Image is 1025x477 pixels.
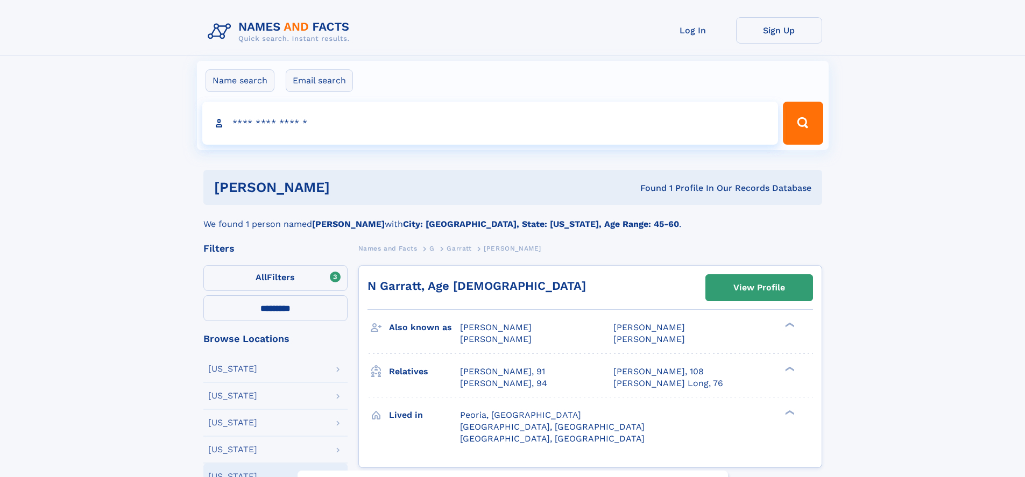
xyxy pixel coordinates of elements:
[447,245,471,252] span: Garratt
[733,275,785,300] div: View Profile
[484,245,541,252] span: [PERSON_NAME]
[782,409,795,416] div: ❯
[613,334,685,344] span: [PERSON_NAME]
[782,322,795,329] div: ❯
[783,102,823,145] button: Search Button
[203,334,348,344] div: Browse Locations
[429,241,435,255] a: G
[214,181,485,194] h1: [PERSON_NAME]
[460,410,581,420] span: Peoria, [GEOGRAPHIC_DATA]
[286,69,353,92] label: Email search
[208,391,257,400] div: [US_STATE]
[736,17,822,44] a: Sign Up
[203,244,348,253] div: Filters
[312,219,385,229] b: [PERSON_NAME]
[460,422,645,432] span: [GEOGRAPHIC_DATA], [GEOGRAPHIC_DATA]
[203,17,358,46] img: Logo Names and Facts
[256,272,267,282] span: All
[206,69,274,92] label: Name search
[208,365,257,373] div: [US_STATE]
[613,366,704,378] a: [PERSON_NAME], 108
[389,406,460,424] h3: Lived in
[460,378,547,389] a: [PERSON_NAME], 94
[367,279,586,293] a: N Garratt, Age [DEMOGRAPHIC_DATA]
[650,17,736,44] a: Log In
[208,445,257,454] div: [US_STATE]
[447,241,471,255] a: Garratt
[460,433,645,444] span: [GEOGRAPHIC_DATA], [GEOGRAPHIC_DATA]
[613,378,723,389] a: [PERSON_NAME] Long, 76
[389,362,460,381] h3: Relatives
[203,265,348,291] label: Filters
[429,245,435,252] span: G
[613,322,685,332] span: [PERSON_NAME]
[782,365,795,372] div: ❯
[706,275,812,301] a: View Profile
[208,418,257,427] div: [US_STATE]
[389,318,460,337] h3: Also known as
[202,102,779,145] input: search input
[460,366,545,378] a: [PERSON_NAME], 91
[358,241,418,255] a: Names and Facts
[203,205,822,231] div: We found 1 person named with .
[403,219,679,229] b: City: [GEOGRAPHIC_DATA], State: [US_STATE], Age Range: 45-60
[485,182,811,194] div: Found 1 Profile In Our Records Database
[460,334,532,344] span: [PERSON_NAME]
[460,322,532,332] span: [PERSON_NAME]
